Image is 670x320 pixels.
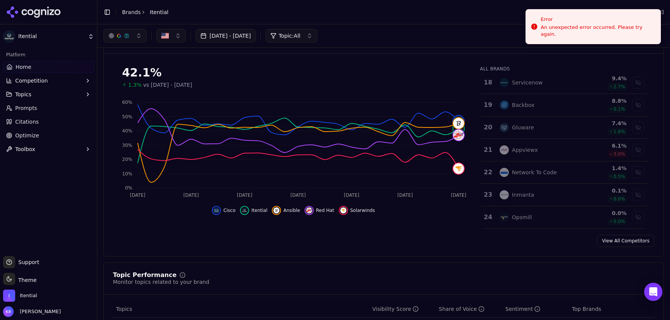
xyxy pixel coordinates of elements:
[291,193,306,198] tspan: [DATE]
[481,206,648,229] tr: 24opsmillOpsmill0.0%0.0%Show opsmill data
[481,161,648,184] tr: 22network to codeNetwork To Code1.4%0.5%Show network to code data
[453,118,464,129] img: ansible
[283,207,300,213] span: Ansible
[512,79,543,86] div: Servicenow
[18,33,85,40] span: Itential
[223,207,235,213] span: Cisco
[597,235,654,247] a: View All Competitors
[272,206,300,215] button: Hide ansible data
[241,207,248,213] img: itential
[195,29,256,43] button: [DATE] - [DATE]
[613,84,625,90] span: 2.7 %
[15,258,39,266] span: Support
[113,278,209,286] div: Monitor topics related to your brand
[505,305,540,313] div: Sentiment
[439,305,484,313] div: Share of Voice
[16,63,31,71] span: Home
[369,301,436,318] th: visibilityScore
[569,301,654,318] th: Top Brands
[251,207,267,213] span: Itential
[3,49,94,61] div: Platform
[273,207,279,213] img: ansible
[583,187,627,194] div: 0.1 %
[15,132,39,139] span: Optimize
[122,8,168,16] nav: breadcrumb
[340,207,346,213] img: solarwinds
[397,193,413,198] tspan: [DATE]
[344,193,359,198] tspan: [DATE]
[512,191,534,199] div: Inmanta
[453,163,464,174] img: solarwinds
[500,100,509,110] img: backbox
[3,30,15,43] img: Itential
[306,207,312,213] img: red hat
[484,168,492,177] div: 22
[500,168,509,177] img: network to code
[122,157,132,162] tspan: 20%
[583,97,627,105] div: 8.8 %
[436,301,502,318] th: shareOfVoice
[500,78,509,87] img: servicenow
[481,184,648,206] tr: 23inmantaInmanta0.1%0.0%Show inmanta data
[632,99,644,111] button: Show backbox data
[583,164,627,172] div: 1.4 %
[632,144,644,156] button: Show appviewx data
[212,206,235,215] button: Hide cisco data
[3,102,94,114] a: Prompts
[613,151,625,157] span: 3.0 %
[500,145,509,154] img: appviewx
[122,9,141,15] a: Brands
[240,206,267,215] button: Hide itential data
[15,91,32,98] span: Topics
[3,129,94,142] a: Optimize
[161,32,169,40] img: US
[481,72,648,94] tr: 18servicenowServicenow9.4%2.7%Show servicenow data
[130,193,146,198] tspan: [DATE]
[583,75,627,82] div: 9.4 %
[122,128,132,134] tspan: 40%
[350,207,375,213] span: Solarwinds
[113,301,369,318] th: Topics
[183,193,199,198] tspan: [DATE]
[583,119,627,127] div: 7.4 %
[632,166,644,178] button: Show network to code data
[113,272,176,278] div: Topic Performance
[17,308,61,315] span: [PERSON_NAME]
[500,123,509,132] img: gluware
[316,207,334,213] span: Red Hat
[3,306,14,317] img: Kristen Rachels
[122,100,132,105] tspan: 60%
[484,78,492,87] div: 18
[502,301,569,318] th: sentiment
[3,116,94,128] a: Citations
[150,8,168,16] span: Itential
[480,66,648,72] div: All Brands
[305,206,334,215] button: Hide red hat data
[632,211,644,223] button: Show opsmill data
[453,116,464,126] img: cisco
[484,145,492,154] div: 21
[15,277,37,283] span: Theme
[512,101,534,109] div: Backbox
[3,75,94,87] button: Competition
[3,306,61,317] button: Open user button
[484,213,492,222] div: 24
[484,123,492,132] div: 20
[3,88,94,100] button: Topics
[372,305,419,313] div: Visibility Score
[613,129,625,135] span: 1.6 %
[481,94,648,116] tr: 19backboxBackbox8.8%0.1%Show backbox data
[15,118,39,126] span: Citations
[500,213,509,222] img: opsmill
[613,174,625,180] span: 0.5 %
[213,207,219,213] img: cisco
[3,290,37,302] button: Open organization switcher
[125,185,132,191] tspan: 0%
[122,66,465,80] div: 42.1%
[3,143,94,155] button: Toolbox
[15,145,35,153] span: Toolbox
[20,292,37,299] span: Itential
[512,213,532,221] div: Opsmill
[15,77,48,84] span: Competition
[3,61,94,73] a: Home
